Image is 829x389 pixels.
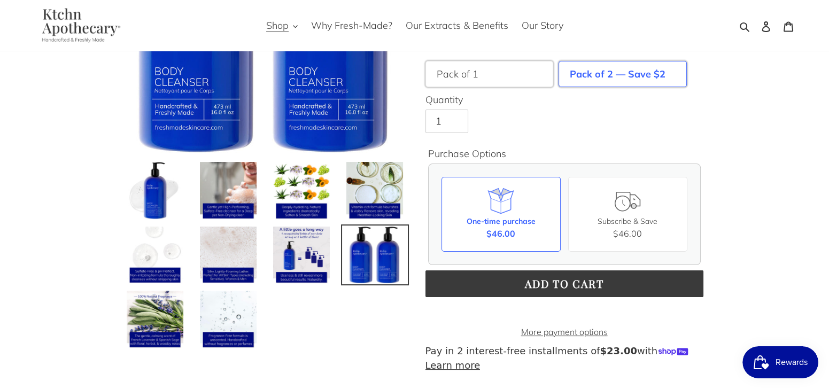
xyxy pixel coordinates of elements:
iframe: Button to open loyalty program pop-up [742,346,818,378]
span: Subscribe & Save [598,216,657,226]
label: Pack of 2 — Save $2 [570,67,665,81]
img: Load image into Gallery viewer, Body Cleanser [345,225,405,285]
a: Our Story [516,17,569,34]
label: Pack of 1 [437,67,478,81]
span: $46.00 [613,228,642,239]
a: Why Fresh-Made? [306,17,398,34]
img: Load image into Gallery viewer, Body Cleanser [272,225,331,285]
a: More payment options [425,325,703,338]
img: Load image into Gallery viewer, Body Cleanser [272,161,331,220]
span: Why Fresh-Made? [311,19,392,32]
img: Load image into Gallery viewer, Body Cleanser [345,161,405,220]
div: One-time purchase [467,216,536,227]
label: Quantity [425,92,703,107]
img: Load image into Gallery viewer, Body Cleanser [199,290,258,349]
span: Our Extracts & Benefits [406,19,508,32]
span: Our Story [522,19,563,32]
button: Add to cart [425,270,703,297]
img: Load image into Gallery viewer, Body Cleanser [199,225,258,285]
img: Load image into Gallery viewer, Body Cleanser [199,161,258,220]
img: Load image into Gallery viewer, Body Cleanser [126,290,185,349]
span: $46.00 [486,227,515,240]
img: Load image into Gallery viewer, Body Cleanser [126,161,185,220]
button: Shop [261,17,303,34]
a: Our Extracts & Benefits [400,17,514,34]
img: Load image into Gallery viewer, Body Cleanser [126,225,185,285]
span: Shop [266,19,289,32]
img: Ktchn Apothecary [29,8,128,43]
legend: Purchase Options [428,146,506,161]
span: Add to cart [525,276,604,291]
